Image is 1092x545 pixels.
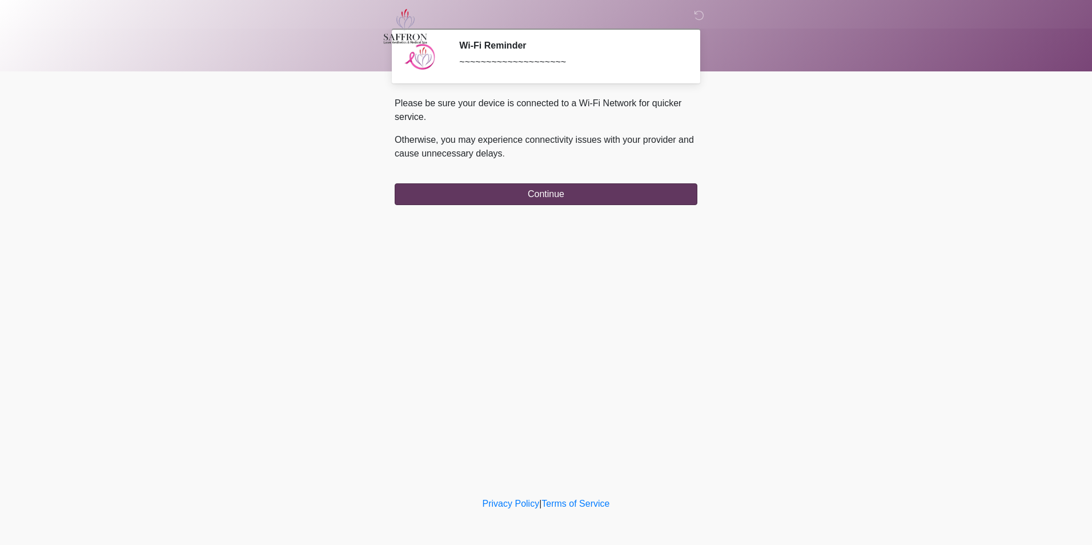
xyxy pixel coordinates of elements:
[483,499,540,508] a: Privacy Policy
[541,499,609,508] a: Terms of Service
[459,55,680,69] div: ~~~~~~~~~~~~~~~~~~~~
[403,40,437,74] img: Agent Avatar
[395,97,697,124] p: Please be sure your device is connected to a Wi-Fi Network for quicker service.
[539,499,541,508] a: |
[503,149,505,158] span: .
[395,183,697,205] button: Continue
[383,9,428,44] img: Saffron Laser Aesthetics and Medical Spa Logo
[395,133,697,161] p: Otherwise, you may experience connectivity issues with your provider and cause unnecessary delays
